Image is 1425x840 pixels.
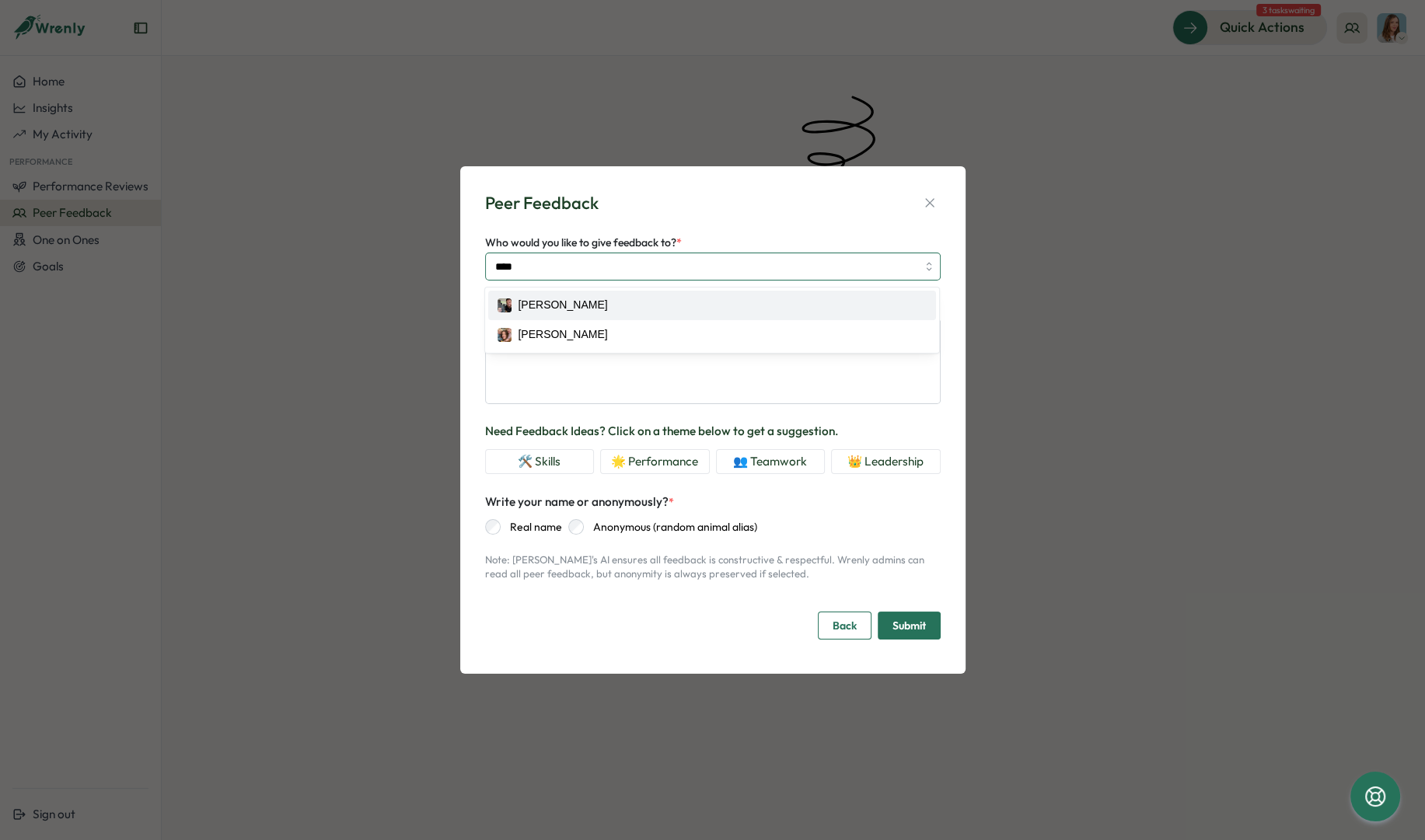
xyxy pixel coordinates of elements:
label: Anonymous (random animal alias) [584,519,757,535]
p: Need Feedback Ideas? Click on a theme below to get a suggestion. [485,423,941,440]
label: Real name [501,519,562,535]
span: Back [833,612,857,639]
div: [PERSON_NAME] [518,326,607,343]
span: Submit [892,612,926,639]
button: 👑 Leadership [831,449,941,474]
button: 🛠️ Skills [485,449,595,474]
button: 👥 Teamwork [716,449,826,474]
button: Submit [878,612,941,640]
div: [PERSON_NAME] [518,297,607,314]
button: 🌟 Performance [600,449,710,474]
span: Write your name or anonymously? [485,494,669,509]
span: Who would you like to give feedback to? [485,235,676,249]
button: Back [818,612,871,640]
div: Peer Feedback [485,191,599,215]
img: Hillary Curran [498,328,512,342]
img: Philip Clark [498,298,512,312]
p: Note: [PERSON_NAME]'s AI ensures all feedback is constructive & respectful. Wrenly admins can rea... [485,553,941,580]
